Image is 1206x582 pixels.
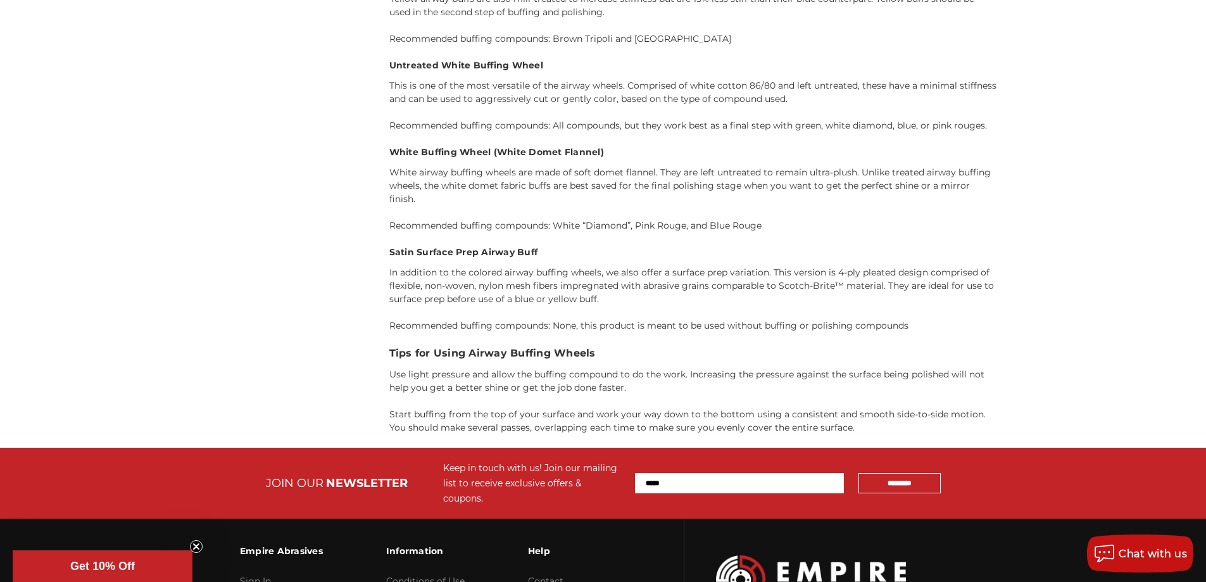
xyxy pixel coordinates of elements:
div: Keep in touch with us! Join our mailing list to receive exclusive offers & coupons. [443,460,622,506]
h3: Tips for Using Airway Buffing Wheels [389,346,998,361]
span: NEWSLETTER [326,476,408,490]
p: This is one of the most versatile of the airway wheels. Comprised of white cotton 86/80 and left ... [389,79,998,106]
p: Recommended buffing compounds: Brown Tripoli and [GEOGRAPHIC_DATA] [389,32,998,46]
div: Get 10% OffClose teaser [13,550,192,582]
h3: Information [386,538,465,564]
button: Chat with us [1087,535,1193,573]
p: Start buffing from the top of your surface and work your way down to the bottom using a consisten... [389,408,998,434]
span: Get 10% Off [70,560,135,573]
p: Recommended buffing compounds: White “Diamond”, Pink Rouge, and Blue Rouge [389,219,998,232]
p: Use light pressure and allow the buffing compound to do the work. Increasing the pressure against... [389,368,998,395]
h4: Satin Surface Prep Airway Buff [389,246,998,259]
span: Chat with us [1119,548,1187,560]
h4: White Buffing Wheel (White Domet Flannel) [389,146,998,159]
p: In addition to the colored airway buffing wheels, we also offer a surface prep variation. This ve... [389,266,998,306]
p: Recommended buffing compounds: All compounds, but they work best as a final step with green, whit... [389,119,998,132]
h3: Empire Abrasives [240,538,323,564]
h3: Help [528,538,613,564]
p: Recommended buffing compounds: None, this product is meant to be used without buffing or polishin... [389,319,998,332]
p: White airway buffing wheels are made of soft domet flannel. They are left untreated to remain ult... [389,166,998,206]
button: Close teaser [190,540,203,553]
span: JOIN OUR [266,476,323,490]
h4: Untreated White Buffing Wheel [389,59,998,72]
